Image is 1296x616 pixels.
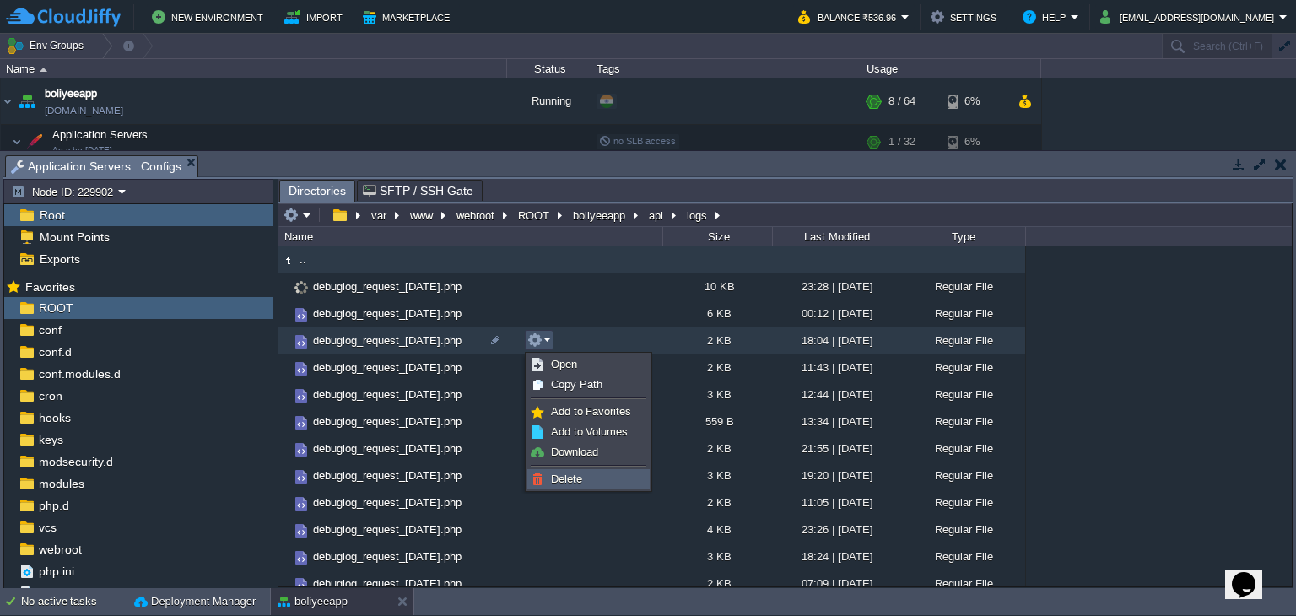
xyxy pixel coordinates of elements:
[35,300,76,316] a: ROOT
[35,454,116,469] span: modsecurity.d
[292,440,310,459] img: AMDAwAAAACH5BAEAAAAALAAAAAABAAEAAAICRAEAOw==
[310,360,464,375] span: debuglog_request_[DATE].php
[662,543,772,570] div: 3 KB
[292,467,310,486] img: AMDAwAAAACH5BAEAAAAALAAAAAABAAEAAAICRAEAOw==
[899,516,1025,543] div: Regular File
[408,208,437,223] button: www
[278,593,348,610] button: boliyeeapp
[278,251,297,270] img: AMDAwAAAACH5BAEAAAAALAAAAAABAAEAAAICRAEAOw==
[278,381,292,408] img: AMDAwAAAACH5BAEAAAAALAAAAAABAAEAAAICRAEAOw==
[278,435,292,462] img: AMDAwAAAACH5BAEAAAAALAAAAAABAAEAAAICRAEAOw==
[1023,7,1071,27] button: Help
[35,432,66,447] span: keys
[12,125,22,159] img: AMDAwAAAACH5BAEAAAAALAAAAAABAAEAAAICRAEAOw==
[899,381,1025,408] div: Regular File
[51,128,150,141] a: Application ServersApache [DATE]
[310,441,464,456] a: debuglog_request_[DATE].php
[35,410,73,425] span: hooks
[134,593,256,610] button: Deployment Manager
[292,278,310,297] img: AMDAwAAAACH5BAEAAAAALAAAAAABAAEAAAICRAEAOw==
[772,435,899,462] div: 21:55 | [DATE]
[35,366,123,381] a: conf.modules.d
[35,322,64,338] a: conf
[772,327,899,354] div: 18:04 | [DATE]
[278,570,292,597] img: AMDAwAAAACH5BAEAAAAALAAAAAABAAEAAAICRAEAOw==
[35,344,74,359] span: conf.d
[22,280,78,294] a: Favorites
[36,230,112,245] span: Mount Points
[570,208,629,223] button: boliyeeapp
[662,435,772,462] div: 2 KB
[292,575,310,594] img: AMDAwAAAACH5BAEAAAAALAAAAAABAAEAAAICRAEAOw==
[6,34,89,57] button: Env Groups
[662,273,772,300] div: 10 KB
[931,7,1002,27] button: Settings
[664,227,772,246] div: Size
[899,300,1025,327] div: Regular File
[528,470,649,489] a: Delete
[289,181,346,202] span: Directories
[662,408,772,435] div: 559 B
[310,414,464,429] span: debuglog_request_[DATE].php
[774,227,899,246] div: Last Modified
[772,354,899,381] div: 11:43 | [DATE]
[899,408,1025,435] div: Regular File
[152,7,268,27] button: New Environment
[369,208,391,223] button: var
[528,423,649,441] a: Add to Volumes
[310,279,464,294] a: debuglog_request_[DATE].php
[662,327,772,354] div: 2 KB
[35,476,87,491] a: modules
[900,227,1025,246] div: Type
[36,251,83,267] a: Exports
[40,68,47,72] img: AMDAwAAAACH5BAEAAAAALAAAAAABAAEAAAICRAEAOw==
[292,521,310,540] img: AMDAwAAAACH5BAEAAAAALAAAAAABAAEAAAICRAEAOw==
[292,494,310,513] img: AMDAwAAAACH5BAEAAAAALAAAAAABAAEAAAICRAEAOw==
[278,203,1292,227] input: Click to enter the path
[278,354,292,381] img: AMDAwAAAACH5BAEAAAAALAAAAAABAAEAAAICRAEAOw==
[454,208,499,223] button: webroot
[51,127,150,142] span: Application Servers
[592,59,861,78] div: Tags
[35,586,113,601] a: redeploy.conf
[772,570,899,597] div: 07:09 | [DATE]
[310,306,464,321] a: debuglog_request_[DATE].php
[646,208,667,223] button: api
[662,462,772,489] div: 3 KB
[35,388,65,403] a: cron
[507,78,591,124] div: Running
[310,549,464,564] a: debuglog_request_[DATE].php
[948,78,1002,124] div: 6%
[292,305,310,324] img: AMDAwAAAACH5BAEAAAAALAAAAAABAAEAAAICRAEAOw==
[363,7,455,27] button: Marketplace
[772,381,899,408] div: 12:44 | [DATE]
[528,403,649,421] a: Add to Favorites
[310,576,464,591] a: debuglog_request_[DATE].php
[36,208,67,223] span: Root
[662,300,772,327] div: 6 KB
[11,184,118,199] button: Node ID: 229902
[35,498,72,513] span: php.d
[948,125,1002,159] div: 6%
[662,354,772,381] div: 2 KB
[772,543,899,570] div: 18:24 | [DATE]
[310,387,464,402] a: debuglog_request_[DATE].php
[35,542,84,557] a: webroot
[662,489,772,516] div: 2 KB
[662,381,772,408] div: 3 KB
[278,489,292,516] img: AMDAwAAAACH5BAEAAAAALAAAAAABAAEAAAICRAEAOw==
[899,435,1025,462] div: Regular File
[772,273,899,300] div: 23:28 | [DATE]
[899,570,1025,597] div: Regular File
[363,181,473,201] span: SFTP / SSH Gate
